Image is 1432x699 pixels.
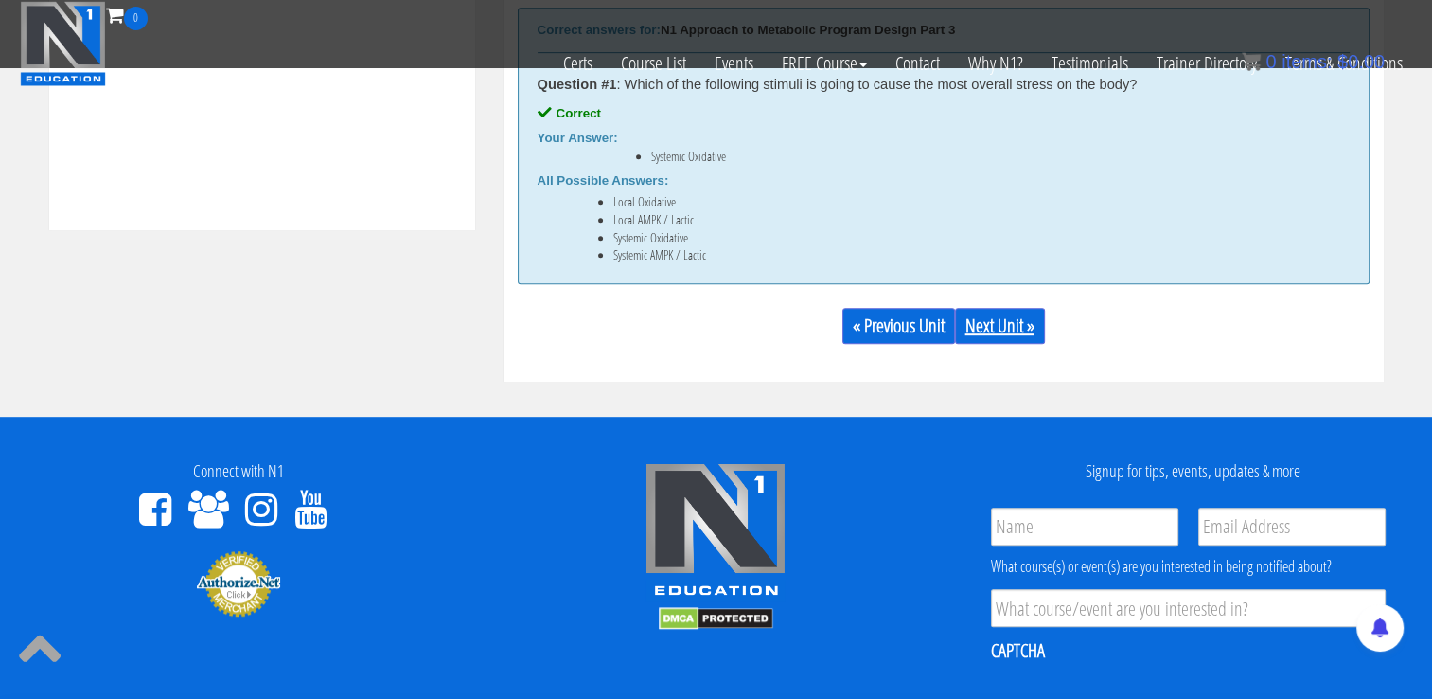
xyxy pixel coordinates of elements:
[1337,51,1385,72] bdi: 0.00
[991,555,1386,578] div: What course(s) or event(s) are you interested in being notified about?
[538,173,669,188] b: All Possible Answers:
[645,462,787,602] img: n1-edu-logo
[613,247,1312,262] li: Systemic AMPK / Lactic
[549,30,607,97] a: Certs
[969,462,1418,481] h4: Signup for tips, events, updates & more
[196,549,281,618] img: Authorize.Net Merchant - Click to Verify
[1142,30,1271,97] a: Trainer Directory
[881,30,954,97] a: Contact
[1337,51,1348,72] span: $
[651,149,1312,164] li: Systemic Oxidative
[1282,51,1332,72] span: items:
[1242,51,1385,72] a: 0 items: $0.00
[538,106,1350,121] div: Correct
[607,30,700,97] a: Course List
[659,607,773,630] img: DMCA.com Protection Status
[991,638,1045,663] label: CAPTCHA
[991,589,1386,627] input: What course/event are you interested in?
[1037,30,1142,97] a: Testimonials
[106,2,148,27] a: 0
[124,7,148,30] span: 0
[991,508,1178,546] input: Name
[20,1,106,86] img: n1-education
[1242,52,1261,71] img: icon11.png
[538,131,618,145] b: Your Answer:
[842,308,955,344] a: « Previous Unit
[613,230,1312,245] li: Systemic Oxidative
[1198,508,1386,546] input: Email Address
[1271,30,1417,97] a: Terms & Conditions
[1265,51,1276,72] span: 0
[613,212,1312,227] li: Local AMPK / Lactic
[700,30,768,97] a: Events
[14,462,463,481] h4: Connect with N1
[613,194,1312,209] li: Local Oxidative
[768,30,881,97] a: FREE Course
[955,308,1045,344] a: Next Unit »
[954,30,1037,97] a: Why N1?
